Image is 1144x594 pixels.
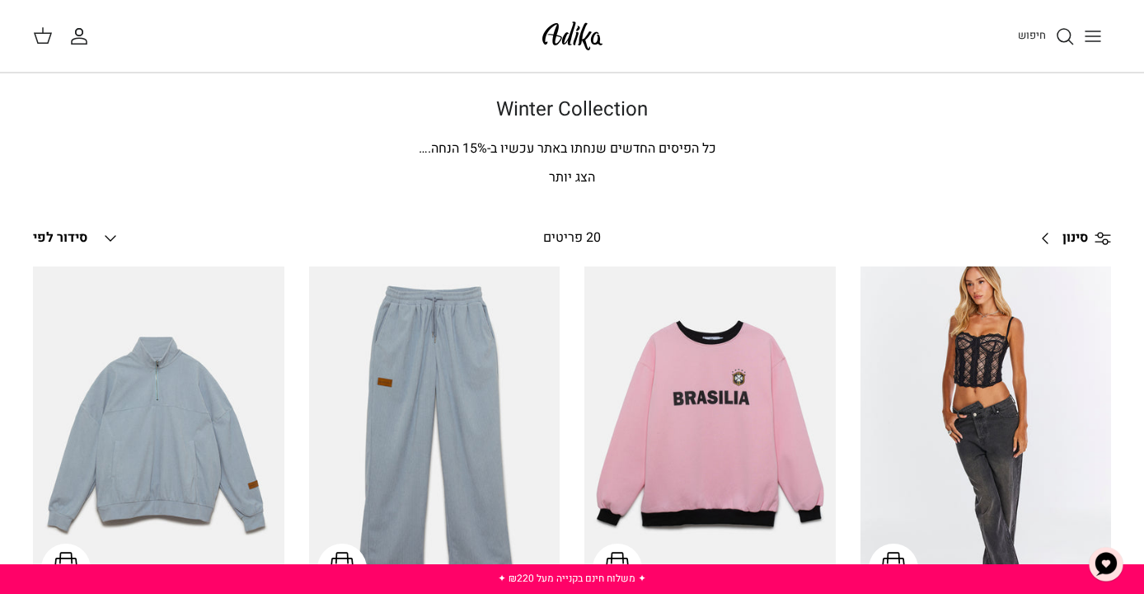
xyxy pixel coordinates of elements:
[1029,219,1111,258] a: סינון
[33,98,1111,122] h1: Winter Collection
[419,139,487,158] span: % הנחה.
[537,16,607,55] img: Adika IL
[1075,18,1111,54] button: Toggle menu
[69,26,96,46] a: החשבון שלי
[33,220,120,257] button: סידור לפי
[1062,228,1088,249] span: סינון
[33,167,1111,189] p: הצג יותר
[33,228,87,247] span: סידור לפי
[487,139,716,158] span: כל הפיסים החדשים שנחתו באתר עכשיו ב-
[1081,540,1131,589] button: צ'אט
[462,139,477,158] span: 15
[1018,26,1075,46] a: חיפוש
[441,228,703,249] div: 20 פריטים
[498,571,646,586] a: ✦ משלוח חינם בקנייה מעל ₪220 ✦
[1018,27,1046,43] span: חיפוש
